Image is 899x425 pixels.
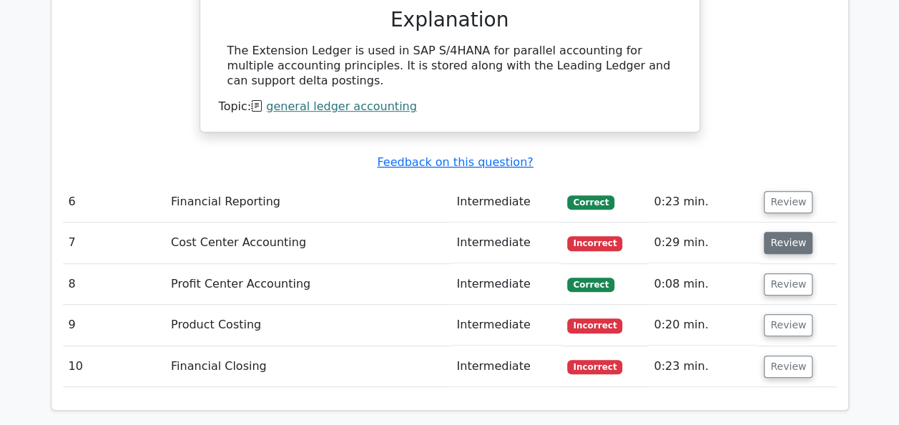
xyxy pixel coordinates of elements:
[165,305,451,346] td: Product Costing
[567,360,622,374] span: Incorrect
[63,223,166,263] td: 7
[377,155,533,169] a: Feedback on this question?
[451,182,561,223] td: Intermediate
[648,182,758,223] td: 0:23 min.
[451,264,561,305] td: Intermediate
[165,264,451,305] td: Profit Center Accounting
[266,99,417,113] a: general ledger accounting
[764,273,812,295] button: Review
[567,195,614,210] span: Correct
[451,346,561,387] td: Intermediate
[63,264,166,305] td: 8
[648,223,758,263] td: 0:29 min.
[227,8,672,32] h3: Explanation
[63,182,166,223] td: 6
[567,318,622,333] span: Incorrect
[764,232,812,254] button: Review
[567,236,622,250] span: Incorrect
[227,44,672,88] div: The Extension Ledger is used in SAP S/4HANA for parallel accounting for multiple accounting princ...
[567,278,614,292] span: Correct
[451,305,561,346] td: Intermediate
[219,99,681,114] div: Topic:
[165,223,451,263] td: Cost Center Accounting
[648,346,758,387] td: 0:23 min.
[764,314,812,336] button: Review
[63,346,166,387] td: 10
[165,346,451,387] td: Financial Closing
[764,356,812,378] button: Review
[648,305,758,346] td: 0:20 min.
[165,182,451,223] td: Financial Reporting
[63,305,166,346] td: 9
[451,223,561,263] td: Intermediate
[648,264,758,305] td: 0:08 min.
[764,191,812,213] button: Review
